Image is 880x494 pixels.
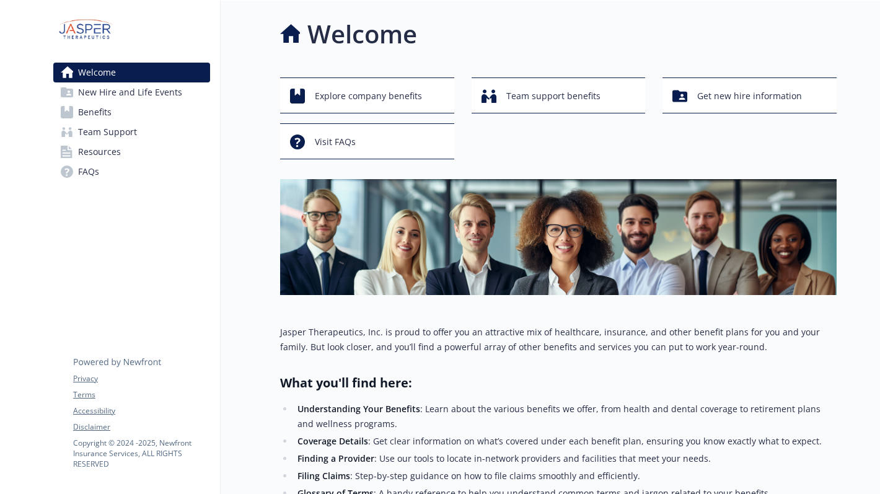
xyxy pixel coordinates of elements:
[73,373,209,384] a: Privacy
[53,122,210,142] a: Team Support
[280,77,454,113] button: Explore company benefits
[297,403,420,415] strong: Understanding Your Benefits
[53,102,210,122] a: Benefits
[472,77,646,113] button: Team support benefits
[294,469,837,483] li: : Step-by-step guidance on how to file claims smoothly and efficiently.
[78,162,99,182] span: FAQs
[297,435,368,447] strong: Coverage Details
[294,434,837,449] li: : Get clear information on what’s covered under each benefit plan, ensuring you know exactly what...
[315,130,356,154] span: Visit FAQs
[280,123,454,159] button: Visit FAQs
[53,82,210,102] a: New Hire and Life Events
[73,421,209,433] a: Disclaimer
[280,374,837,392] h2: What you'll find here:
[78,122,137,142] span: Team Support
[78,63,116,82] span: Welcome
[307,15,417,53] h1: Welcome
[662,77,837,113] button: Get new hire information
[53,63,210,82] a: Welcome
[297,452,374,464] strong: Finding a Provider
[294,402,837,431] li: : Learn about the various benefits we offer, from health and dental coverage to retirement plans ...
[506,84,601,108] span: Team support benefits
[297,470,350,482] strong: Filing Claims
[280,179,837,295] img: overview page banner
[73,389,209,400] a: Terms
[73,405,209,417] a: Accessibility
[53,142,210,162] a: Resources
[78,82,182,102] span: New Hire and Life Events
[78,102,112,122] span: Benefits
[697,84,802,108] span: Get new hire information
[73,438,209,469] p: Copyright © 2024 - 2025 , Newfront Insurance Services, ALL RIGHTS RESERVED
[294,451,837,466] li: : Use our tools to locate in-network providers and facilities that meet your needs.
[315,84,422,108] span: Explore company benefits
[53,162,210,182] a: FAQs
[78,142,121,162] span: Resources
[280,325,837,355] p: Jasper Therapeutics, Inc. is proud to offer you an attractive mix of healthcare, insurance, and o...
